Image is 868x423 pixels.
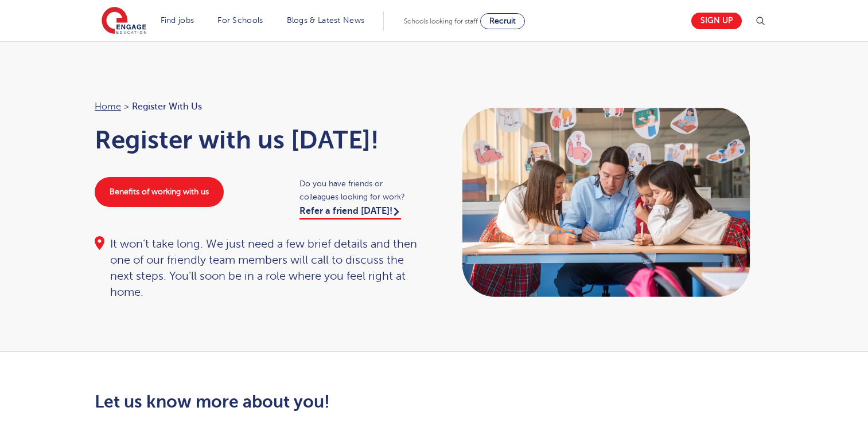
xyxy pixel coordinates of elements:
a: Recruit [480,13,525,29]
a: For Schools [217,16,263,25]
span: > [124,101,129,112]
span: Register with us [132,99,202,114]
span: Recruit [489,17,516,25]
h1: Register with us [DATE]! [95,126,423,154]
span: Schools looking for staff [404,17,478,25]
h2: Let us know more about you! [95,392,542,412]
nav: breadcrumb [95,99,423,114]
a: Refer a friend [DATE]! [299,206,401,220]
a: Home [95,101,121,112]
span: Do you have friends or colleagues looking for work? [299,177,423,203]
a: Blogs & Latest News [287,16,365,25]
a: Benefits of working with us [95,177,224,207]
img: Engage Education [102,7,146,36]
div: It won’t take long. We just need a few brief details and then one of our friendly team members wi... [95,236,423,300]
a: Find jobs [161,16,194,25]
a: Sign up [691,13,742,29]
